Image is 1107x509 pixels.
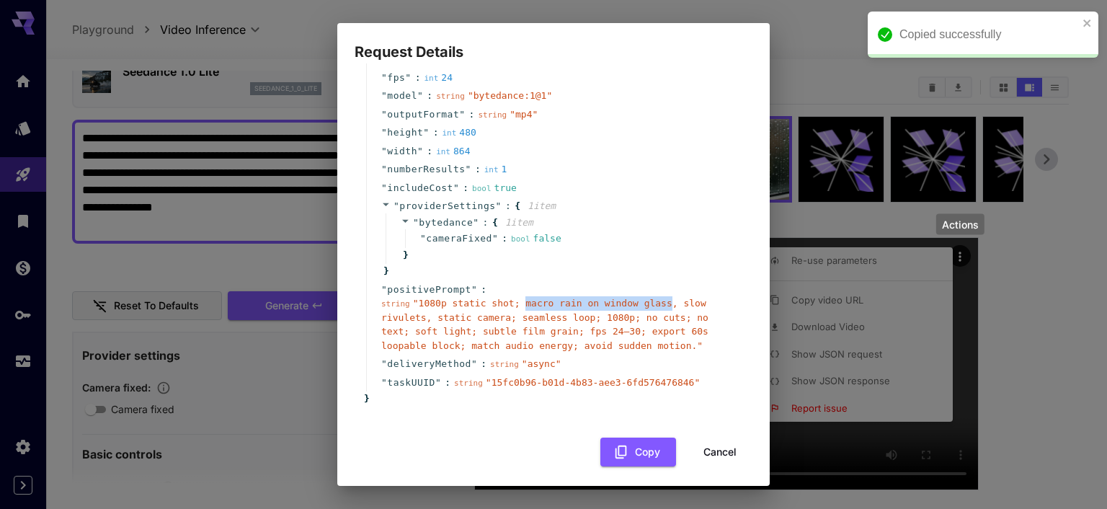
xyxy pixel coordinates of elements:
span: int [442,128,456,138]
button: close [1082,17,1093,29]
span: : [445,376,450,390]
span: " [466,164,471,174]
span: positivePrompt [387,283,471,297]
span: " bytedance:1@1 " [468,90,552,101]
span: " mp4 " [510,109,538,120]
div: Copied successfully [899,26,1078,43]
span: " [381,377,387,388]
span: height [387,125,423,140]
span: " [381,284,387,295]
span: } [362,391,370,406]
span: " [459,109,465,120]
span: string [454,379,483,388]
div: 480 [442,125,476,140]
span: : [483,216,489,230]
span: " [381,72,387,83]
span: numberResults [387,162,465,177]
span: " [423,127,429,138]
span: fps [387,71,405,85]
span: : [427,89,432,103]
span: } [401,248,409,262]
span: " async " [522,358,561,369]
div: 864 [436,144,470,159]
h2: Request Details [337,23,770,63]
span: string [478,110,507,120]
span: " 1080p static shot; macro rain on window glass, slow rivulets, static camera; seamless loop; 108... [381,298,708,351]
span: int [424,74,438,83]
span: " [471,284,477,295]
span: " [473,217,479,228]
span: " [381,127,387,138]
span: string [436,92,465,101]
span: " [381,182,387,193]
span: " [420,233,426,244]
div: true [472,181,517,195]
span: " [413,217,419,228]
span: bool [472,184,492,193]
span: string [381,299,410,309]
div: 1 [484,162,507,177]
span: " [381,358,387,369]
span: " [417,146,423,156]
span: bool [511,234,530,244]
span: int [436,147,450,156]
span: " [453,182,459,193]
span: " [394,200,399,211]
span: { [492,216,498,230]
span: model [387,89,417,103]
span: : [469,107,475,122]
span: includeCost [387,181,453,195]
span: " [381,146,387,156]
span: : [505,199,511,213]
span: deliveryMethod [387,357,471,371]
span: 1 item [505,217,533,228]
span: : [433,125,439,140]
span: : [502,231,507,246]
span: " [381,164,387,174]
span: { [515,199,520,213]
span: : [427,144,432,159]
span: " [405,72,411,83]
button: Copy [600,438,676,467]
span: " [496,200,502,211]
span: string [490,360,519,369]
div: false [511,231,561,246]
span: cameraFixed [426,231,492,246]
button: Cancel [688,438,752,467]
span: bytedance [419,217,473,228]
span: : [481,357,486,371]
span: " [435,377,441,388]
span: int [484,165,499,174]
span: taskUUID [387,376,435,390]
span: : [475,162,481,177]
span: " [381,109,387,120]
span: " [381,90,387,101]
span: width [387,144,417,159]
div: 24 [424,71,453,85]
span: " [417,90,423,101]
span: providerSettings [399,200,495,211]
span: : [481,283,486,297]
span: outputFormat [387,107,459,122]
span: : [415,71,421,85]
span: " [471,358,477,369]
span: " 15fc0b96-b01d-4b83-aee3-6fd576476846 " [486,377,700,388]
span: 1 item [528,200,556,211]
span: : [463,181,468,195]
div: Actions [936,214,984,235]
span: " [492,233,498,244]
span: } [381,264,389,278]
